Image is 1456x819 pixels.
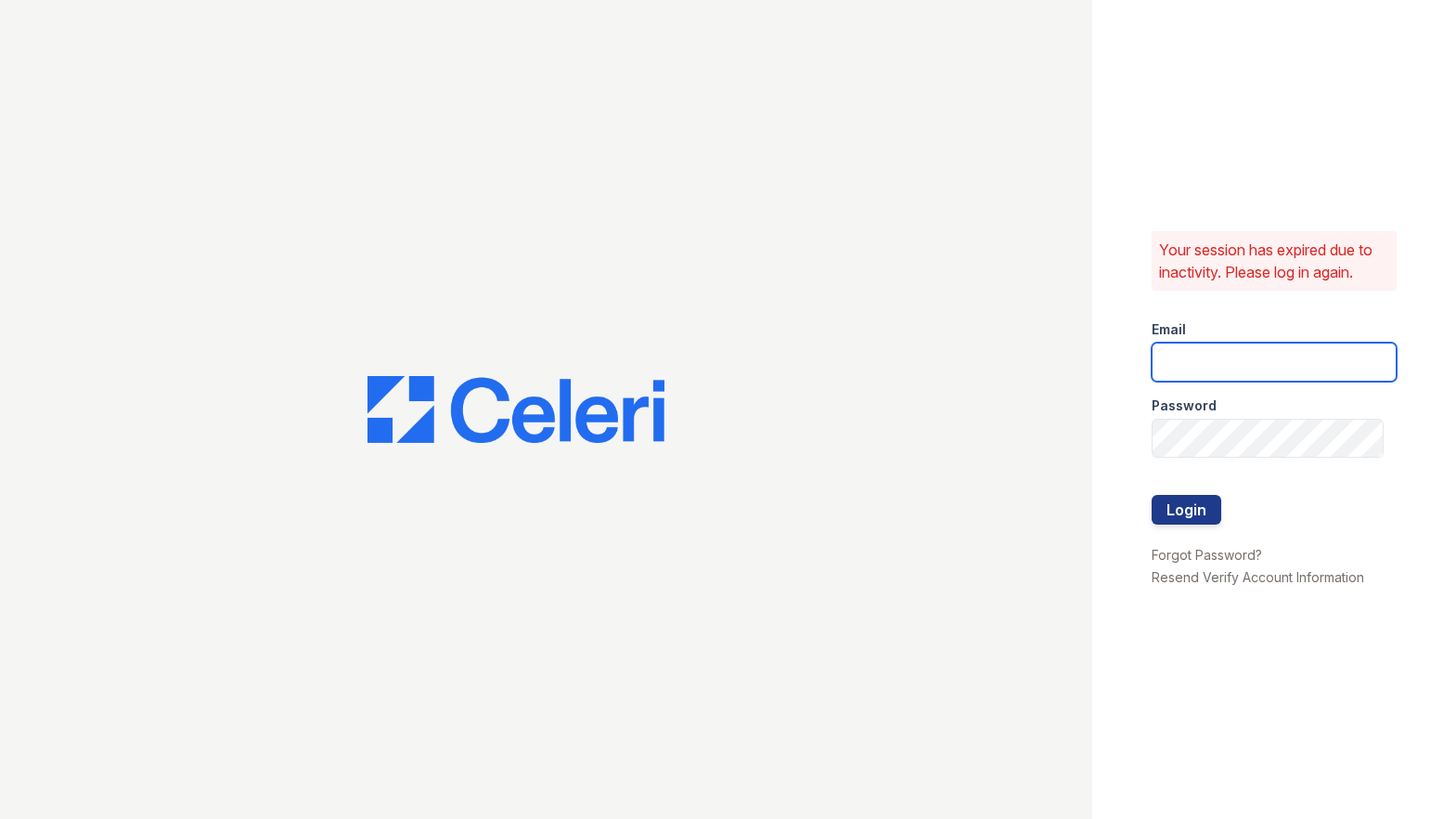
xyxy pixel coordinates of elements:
label: Password [1152,396,1217,415]
a: Forgot Password? [1152,547,1262,563]
p: Your session has expired due to inactivity. Please log in again. [1159,239,1389,283]
a: Resend Verify Account Information [1152,569,1364,585]
button: Login [1152,495,1221,525]
img: CE_Logo_Blue-a8612792a0a2168367f1c8372b55b34899dd931a85d93a1a3d3e32e68fde9ad4.png [367,376,664,443]
label: Email [1152,320,1186,339]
